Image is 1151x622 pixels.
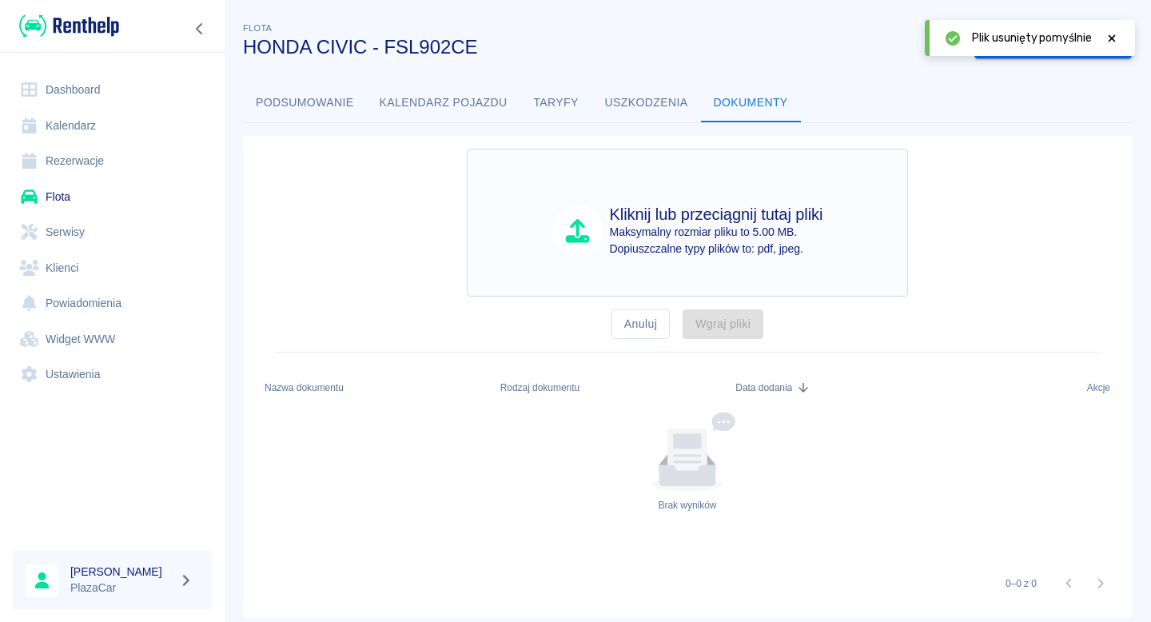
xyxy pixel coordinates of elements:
[592,84,701,122] button: Uszkodzenia
[13,285,212,321] a: Powiadomienia
[257,365,492,410] div: Nazwa dokumentu
[727,365,963,410] div: Data dodania
[13,143,212,179] a: Rezerwacje
[972,30,1092,46] span: Plik usunięty pomyślnie
[1006,576,1037,591] p: 0–0 z 0
[13,357,212,393] a: Ustawienia
[735,365,792,410] div: Data dodania
[1087,365,1110,410] div: Akcje
[243,36,962,58] h3: HONDA CIVIC - FSL902CE
[492,365,728,410] div: Rodzaj dokumentu
[70,564,173,580] h6: [PERSON_NAME]
[701,84,801,122] button: Dokumenty
[13,214,212,250] a: Serwisy
[611,309,670,339] button: Anuluj
[188,18,212,39] button: Zwiń nawigację
[243,84,367,122] button: Podsumowanie
[610,224,823,241] p: Maksymalny rozmiar pliku to 5.00 MB.
[13,179,212,215] a: Flota
[13,13,119,39] a: Renthelp logo
[13,108,212,144] a: Kalendarz
[13,321,212,357] a: Widget WWW
[659,498,717,512] div: Brak wyników
[13,250,212,286] a: Klienci
[610,241,823,257] p: Dopiuszczalne typy plików to: pdf, jpeg.
[500,365,579,410] div: Rodzaj dokumentu
[520,84,592,122] button: Taryfy
[70,580,173,596] p: PlazaCar
[13,72,212,108] a: Dashboard
[265,365,344,410] div: Nazwa dokumentu
[610,205,823,224] h4: Kliknij lub przeciągnij tutaj pliki
[19,13,119,39] img: Renthelp logo
[367,84,520,122] button: Kalendarz pojazdu
[792,377,814,399] button: Sort
[963,365,1118,410] div: Akcje
[243,23,272,33] span: Flota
